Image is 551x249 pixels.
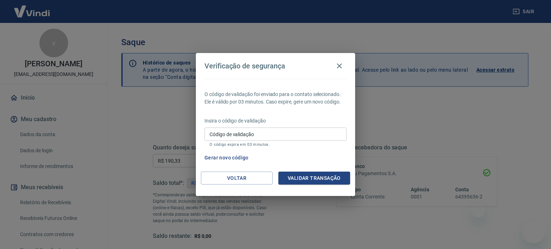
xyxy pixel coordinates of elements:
[201,172,273,185] button: Voltar
[278,172,350,185] button: Validar transação
[209,142,342,147] p: O código expira em 03 minutos.
[202,151,251,164] button: Gerar novo código
[204,91,347,106] p: O código de validação foi enviado para o contato selecionado. Ele é válido por 03 minutos. Caso e...
[471,203,485,217] iframe: Fechar mensagem
[204,62,285,70] h4: Verificação de segurança
[204,117,347,125] p: Insira o código de validação
[522,220,545,243] iframe: Botão para abrir a janela de mensagens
